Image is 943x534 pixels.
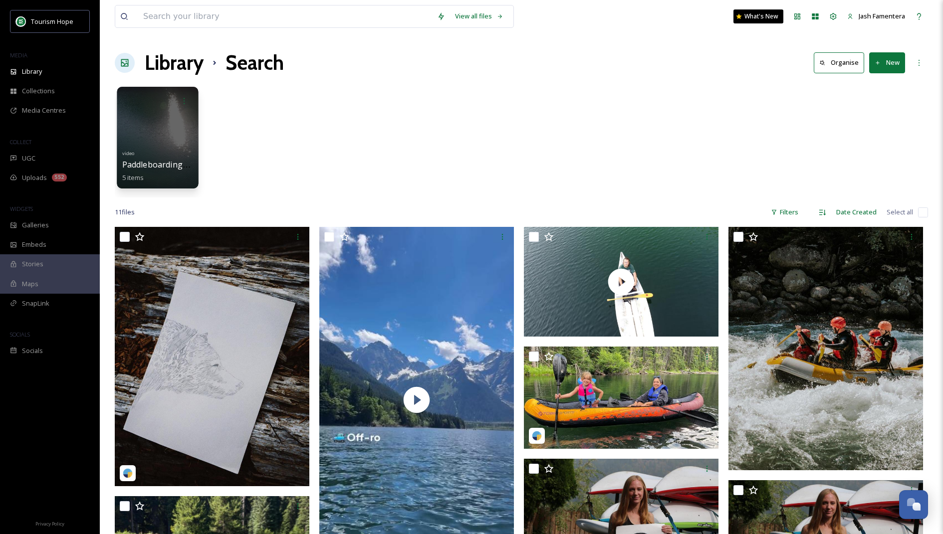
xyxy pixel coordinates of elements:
span: COLLECT [10,138,31,146]
span: SnapLink [22,299,49,308]
div: 552 [52,174,67,181]
h1: Search [226,48,284,78]
a: videoPaddleboarding_LakeOfTheWoods5 items [122,147,255,181]
span: Galleries [22,220,49,230]
span: Select all [887,207,913,217]
span: Paddleboarding_LakeOfTheWoods [122,159,255,170]
span: Stories [22,259,43,269]
a: View all files [450,6,508,26]
span: Library [22,67,42,76]
span: 11 file s [115,207,135,217]
span: Maps [22,279,38,289]
div: Date Created [831,202,882,222]
span: Privacy Policy [35,521,64,527]
a: What's New [733,9,783,23]
a: Library [145,48,204,78]
img: snapsea-logo.png [532,431,542,441]
button: Open Chat [899,490,928,519]
div: Filters [766,202,803,222]
img: d41827c4389eb330daa6b9a78f278653d010186b7d50f5e5d98369a874447405.jpg [728,227,923,470]
span: video [122,150,134,156]
img: mariakares-5902837.jpg [115,227,309,486]
img: snapsea-logo.png [123,468,133,478]
span: MEDIA [10,51,27,59]
span: WIDGETS [10,205,33,212]
span: Uploads [22,173,47,182]
span: Media Centres [22,106,66,115]
span: Jash Famentera [859,11,905,20]
span: UGC [22,154,35,163]
img: logo.png [16,16,26,26]
img: alexlayzerbeam-20230713-023317 (4).jpg [524,347,718,449]
a: Jash Famentera [842,6,910,26]
span: Embeds [22,240,46,249]
img: thumbnail [524,227,718,336]
span: Tourism Hope [31,17,73,26]
span: 5 items [122,173,144,181]
span: Collections [22,86,55,96]
button: Organise [814,52,864,73]
button: New [869,52,905,73]
a: Privacy Policy [35,517,64,529]
input: Search your library [138,5,432,27]
span: SOCIALS [10,331,30,338]
span: Socials [22,346,43,356]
